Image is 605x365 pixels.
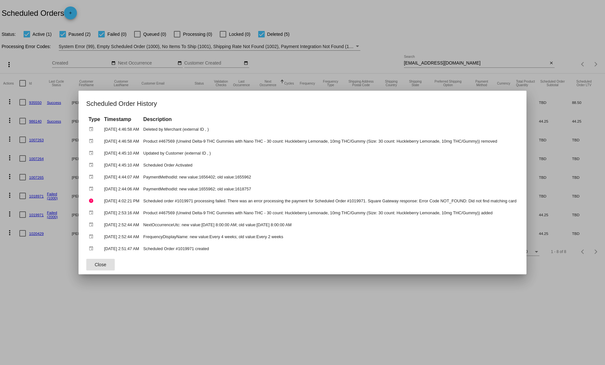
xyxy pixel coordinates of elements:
[142,231,518,242] td: FrequencyDisplayName: new value:Every 4 weeks; old value:Every 2 weeks
[102,219,141,230] td: [DATE] 2:52:44 AM
[87,116,102,123] th: Type
[86,98,519,109] h1: Scheduled Order History
[102,136,141,147] td: [DATE] 4:46:58 AM
[89,232,96,242] mat-icon: event
[89,160,96,170] mat-icon: event
[102,207,141,218] td: [DATE] 2:53:16 AM
[89,184,96,194] mat-icon: event
[102,147,141,159] td: [DATE] 4:45:10 AM
[102,183,141,195] td: [DATE] 2:44:06 AM
[102,195,141,207] td: [DATE] 4:02:21 PM
[102,231,141,242] td: [DATE] 2:52:44 AM
[142,207,518,218] td: Product #467569 (Unwind Delta-9 THC Gummies with Nano THC - 30 count: Huckleberry Lemonade, 10mg ...
[142,195,518,207] td: Scheduled order #1019971 processing failed. There was an error processing the payment for Schedul...
[102,243,141,254] td: [DATE] 2:51:47 AM
[86,259,115,270] button: Close dialog
[102,159,141,171] td: [DATE] 4:45:10 AM
[142,136,518,147] td: Product #467569 (Unwind Delta-9 THC Gummies with Nano THC - 30 count: Huckleberry Lemonade, 10mg ...
[95,262,106,267] span: Close
[142,159,518,171] td: Scheduled Order Activated
[142,124,518,135] td: Deleted by Merchant (external ID , )
[89,244,96,254] mat-icon: event
[89,208,96,218] mat-icon: event
[142,171,518,183] td: PaymentMethodId: new value:1656402; old value:1655962
[89,136,96,146] mat-icon: event
[89,172,96,182] mat-icon: event
[89,124,96,134] mat-icon: event
[142,116,518,123] th: Description
[142,219,518,230] td: NextOccurrenceUtc: new value:[DATE] 8:00:00 AM; old value:[DATE] 8:00:00 AM
[102,116,141,123] th: Timestamp
[89,148,96,158] mat-icon: event
[142,183,518,195] td: PaymentMethodId: new value:1655962; old value:1618757
[102,124,141,135] td: [DATE] 4:46:58 AM
[102,171,141,183] td: [DATE] 4:44:07 AM
[142,243,518,254] td: Scheduled Order #1019971 created
[89,196,96,206] mat-icon: error
[89,220,96,230] mat-icon: event
[142,147,518,159] td: Updated by Customer (external ID , )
